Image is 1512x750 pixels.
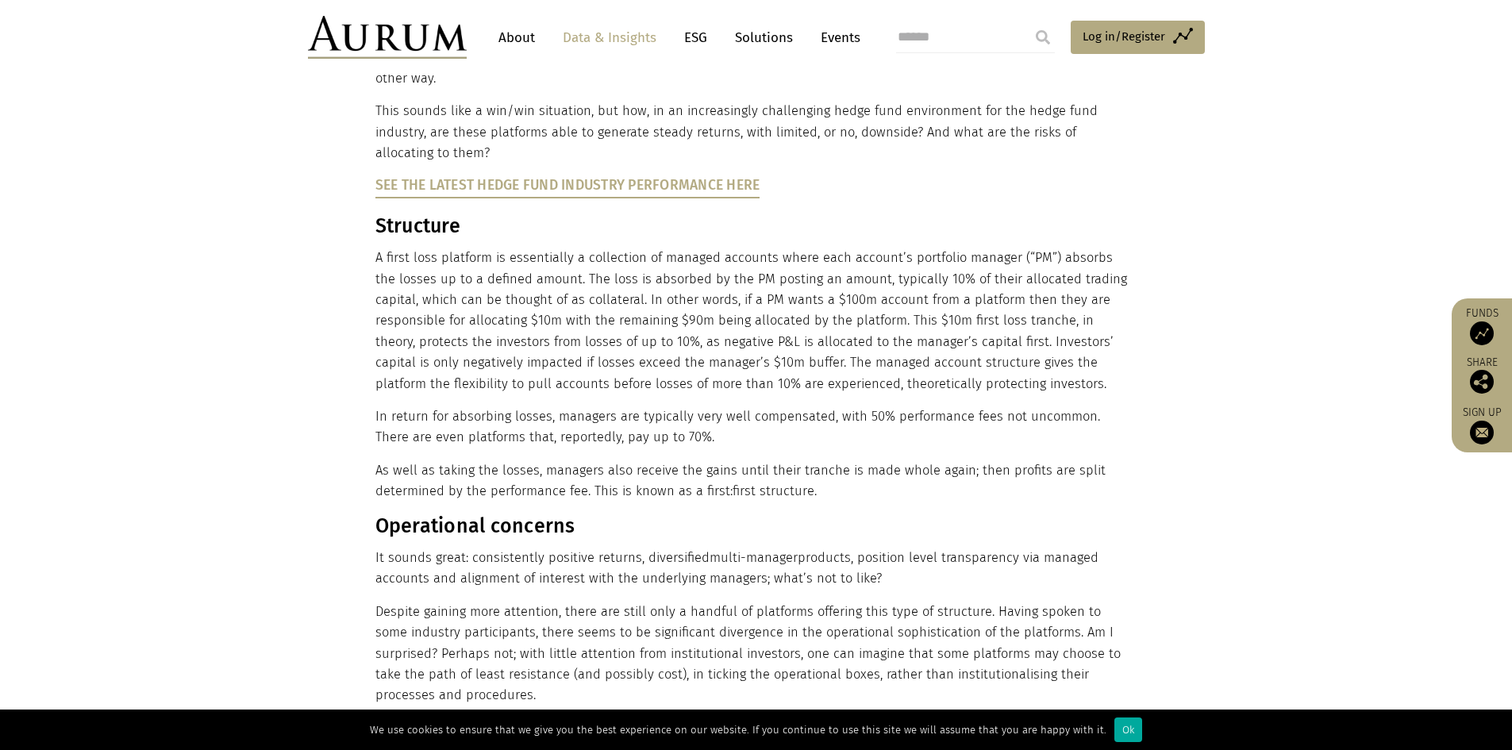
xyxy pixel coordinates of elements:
h3: Operational concerns [375,514,1133,538]
p: In return for absorbing losses, managers are typically very well compensated, with 50% performanc... [375,406,1133,448]
a: Data & Insights [555,23,664,52]
div: Share [1460,357,1504,394]
img: Sign up to our newsletter [1470,421,1494,444]
a: Funds [1460,306,1504,345]
p: It sounds great: consistently positive returns, diversified products, position level transparency... [375,548,1133,590]
p: As well as taking the losses, managers also receive the gains until their tranche is made whole a... [375,460,1133,502]
div: Ok [1114,717,1142,742]
a: Log in/Register [1071,21,1205,54]
p: This sounds like a win/win situation, but how, in an increasingly challenging hedge fund environm... [375,101,1133,163]
p: Despite gaining more attention, there are still only a handful of platforms offering this type of... [375,602,1133,706]
img: Access Funds [1470,321,1494,345]
a: About [491,23,543,52]
span: multi-manager [710,550,798,565]
a: Solutions [727,23,801,52]
a: See the latest Hedge Fund Industry Performance here [375,177,760,194]
img: Share this post [1470,370,1494,394]
span: Log in/Register [1083,27,1165,46]
a: ESG [676,23,715,52]
p: A first loss platform is essentially a collection of managed accounts where each account’s portfo... [375,248,1133,394]
img: Aurum [308,16,467,59]
h3: Structure [375,214,1133,238]
a: Sign up [1460,406,1504,444]
a: Events [813,23,860,52]
input: Submit [1027,21,1059,53]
